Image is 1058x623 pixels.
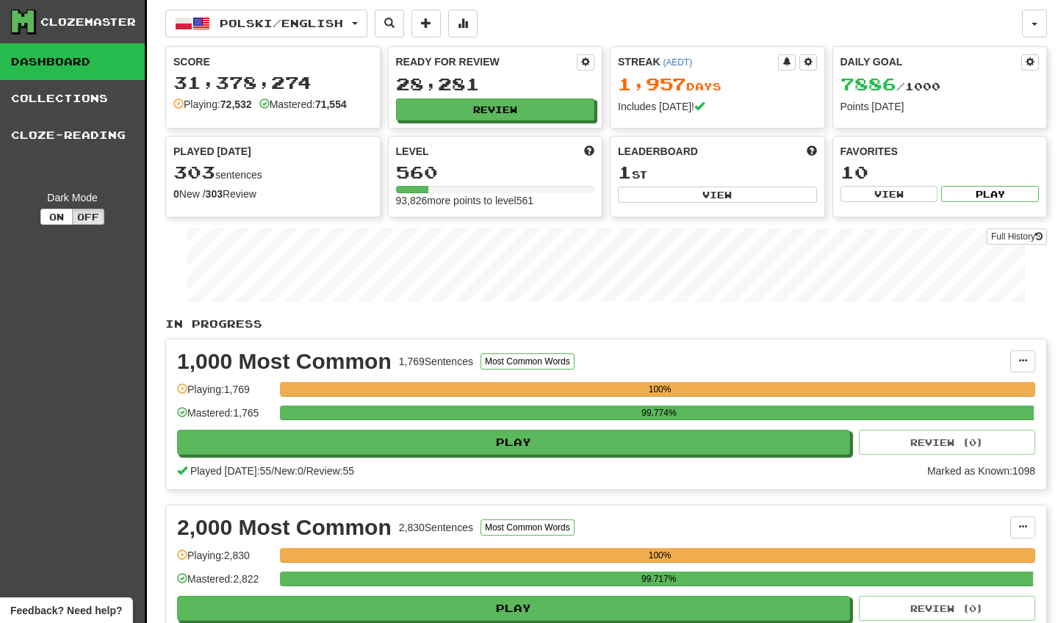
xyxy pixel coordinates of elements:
button: Polski/English [165,10,367,37]
button: Play [941,186,1039,202]
span: This week in points, UTC [807,144,817,159]
span: / 1000 [841,80,940,93]
div: Clozemaster [40,15,136,29]
button: Review (0) [859,596,1035,621]
div: Score [173,54,373,69]
div: Streak [618,54,778,69]
div: Playing: 2,830 [177,548,273,572]
div: 28,281 [396,75,595,93]
span: Score more points to level up [584,144,594,159]
span: / [271,465,274,477]
span: Polski / English [220,17,343,29]
span: Level [396,144,429,159]
div: Points [DATE] [841,99,1040,114]
span: 303 [173,162,215,182]
a: (AEDT) [663,57,692,68]
span: 1 [618,162,632,182]
span: Open feedback widget [10,603,122,618]
button: Review [396,98,595,120]
span: 7886 [841,73,896,94]
div: New / Review [173,187,373,201]
button: Most Common Words [481,519,575,536]
div: 2,830 Sentences [399,520,473,535]
button: Most Common Words [481,353,575,370]
div: Daily Goal [841,54,1022,71]
div: sentences [173,163,373,182]
div: st [618,163,817,182]
button: Off [72,209,104,225]
div: 99.774% [284,406,1033,420]
p: In Progress [165,317,1047,331]
div: 100% [284,382,1035,397]
button: View [618,187,817,203]
span: Review: 55 [306,465,354,477]
button: More stats [448,10,478,37]
span: Leaderboard [618,144,698,159]
button: Review (0) [859,430,1035,455]
div: 10 [841,163,1040,181]
div: 100% [284,548,1035,563]
div: Includes [DATE]! [618,99,817,114]
div: Playing: 1,769 [177,382,273,406]
strong: 303 [206,188,223,200]
div: 1,000 Most Common [177,350,392,372]
div: Playing: [173,97,252,112]
div: Mastered: 2,822 [177,572,273,596]
div: 1,769 Sentences [399,354,473,369]
button: On [40,209,73,225]
strong: 0 [173,188,179,200]
div: 560 [396,163,595,181]
div: Day s [618,75,817,94]
div: 93,826 more points to level 561 [396,193,595,208]
button: View [841,186,938,202]
button: Add sentence to collection [411,10,441,37]
strong: 71,554 [315,98,347,110]
span: New: 0 [274,465,303,477]
span: / [303,465,306,477]
button: Search sentences [375,10,404,37]
div: Mastered: 1,765 [177,406,273,430]
div: Mastered: [259,97,347,112]
span: Played [DATE] [173,144,251,159]
button: Play [177,430,850,455]
strong: 72,532 [220,98,252,110]
div: Marked as Known: 1098 [927,464,1035,478]
div: Favorites [841,144,1040,159]
a: Full History [987,228,1047,245]
span: Played [DATE]: 55 [190,465,271,477]
div: Ready for Review [396,54,577,69]
div: 99.717% [284,572,1033,586]
span: 1,957 [618,73,686,94]
div: 31,378,274 [173,73,373,92]
button: Play [177,596,850,621]
div: Dark Mode [11,190,134,205]
div: 2,000 Most Common [177,516,392,539]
